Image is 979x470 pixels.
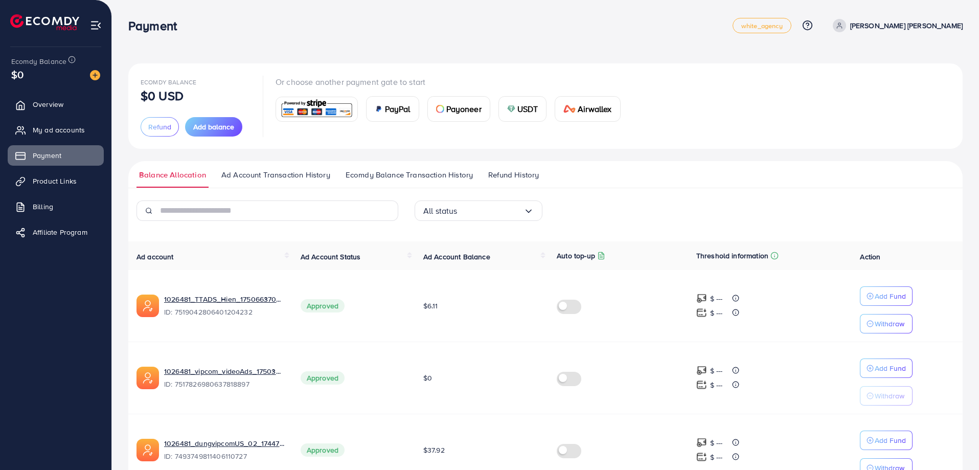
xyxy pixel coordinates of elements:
span: ID: 7519042806401204232 [164,307,284,317]
a: cardPayPal [366,96,419,122]
p: [PERSON_NAME] [PERSON_NAME] [850,19,963,32]
div: <span class='underline'>1026481_dungvipcomUS_02_1744774713900</span></br>7493749811406110727 [164,438,284,462]
div: <span class='underline'>1026481_TTADS_Hien_1750663705167</span></br>7519042806401204232 [164,294,284,318]
span: Approved [301,299,345,312]
a: cardUSDT [498,96,547,122]
span: Action [860,252,880,262]
span: Balance Allocation [139,169,206,181]
span: All status [423,203,458,219]
p: $ --- [710,437,723,449]
img: top-up amount [696,452,707,462]
span: Airwallex [578,103,611,115]
span: Add balance [193,122,234,132]
p: Add Fund [875,434,906,446]
a: white_agency [733,18,791,33]
button: Add balance [185,117,242,137]
span: Ad Account Transaction History [221,169,330,181]
img: top-up amount [696,379,707,390]
a: 1026481_TTADS_Hien_1750663705167 [164,294,284,304]
a: Payment [8,145,104,166]
img: image [90,70,100,80]
img: top-up amount [696,437,707,448]
a: [PERSON_NAME] [PERSON_NAME] [829,19,963,32]
p: Threshold information [696,250,768,262]
p: Add Fund [875,290,906,302]
p: Add Fund [875,362,906,374]
p: Auto top-up [557,250,595,262]
span: USDT [517,103,538,115]
img: top-up amount [696,293,707,304]
span: PayPal [385,103,411,115]
a: My ad accounts [8,120,104,140]
a: 1026481_vipcom_videoAds_1750380509111 [164,366,284,376]
span: white_agency [741,23,783,29]
img: ic-ads-acc.e4c84228.svg [136,367,159,389]
span: My ad accounts [33,125,85,135]
a: cardAirwallex [555,96,620,122]
button: Withdraw [860,386,913,406]
h3: Payment [128,18,185,33]
span: Ad account [136,252,174,262]
button: Withdraw [860,314,913,333]
img: ic-ads-acc.e4c84228.svg [136,295,159,317]
button: Add Fund [860,431,913,450]
a: 1026481_dungvipcomUS_02_1744774713900 [164,438,284,449]
button: Refund [141,117,179,137]
input: Search for option [458,203,523,219]
a: Affiliate Program [8,222,104,242]
span: Billing [33,202,53,212]
p: $ --- [710,293,723,305]
iframe: Chat [936,424,971,462]
p: $ --- [710,365,723,377]
p: Withdraw [875,390,904,402]
p: $ --- [710,307,723,319]
span: Ad Account Status [301,252,361,262]
span: Product Links [33,176,77,186]
div: <span class='underline'>1026481_vipcom_videoAds_1750380509111</span></br>7517826980637818897 [164,366,284,390]
a: Overview [8,94,104,115]
span: Affiliate Program [33,227,87,237]
span: Ecomdy Balance [141,78,196,86]
img: card [507,105,515,113]
a: Product Links [8,171,104,191]
span: $0 [423,373,432,383]
img: card [375,105,383,113]
a: card [276,97,358,122]
img: card [279,98,354,120]
img: top-up amount [696,365,707,376]
img: menu [90,19,102,31]
p: Or choose another payment gate to start [276,76,629,88]
span: Ecomdy Balance Transaction History [346,169,473,181]
span: $37.92 [423,445,445,455]
span: Ecomdy Balance [11,56,66,66]
div: Search for option [415,200,542,221]
p: Withdraw [875,318,904,330]
a: Billing [8,196,104,217]
span: Approved [301,443,345,457]
button: Add Fund [860,286,913,306]
img: logo [10,14,79,30]
span: Refund [148,122,171,132]
img: card [436,105,444,113]
p: $0 USD [141,89,184,102]
img: card [563,105,576,113]
span: $0 [11,67,24,82]
img: top-up amount [696,307,707,318]
span: Ad Account Balance [423,252,490,262]
button: Add Fund [860,359,913,378]
span: Refund History [488,169,539,181]
span: Payment [33,150,61,161]
p: $ --- [710,451,723,463]
span: $6.11 [423,301,438,311]
span: ID: 7493749811406110727 [164,451,284,461]
span: Approved [301,371,345,385]
span: Overview [33,99,63,109]
span: Payoneer [446,103,482,115]
a: cardPayoneer [427,96,490,122]
p: $ --- [710,379,723,391]
span: ID: 7517826980637818897 [164,379,284,389]
img: ic-ads-acc.e4c84228.svg [136,439,159,461]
